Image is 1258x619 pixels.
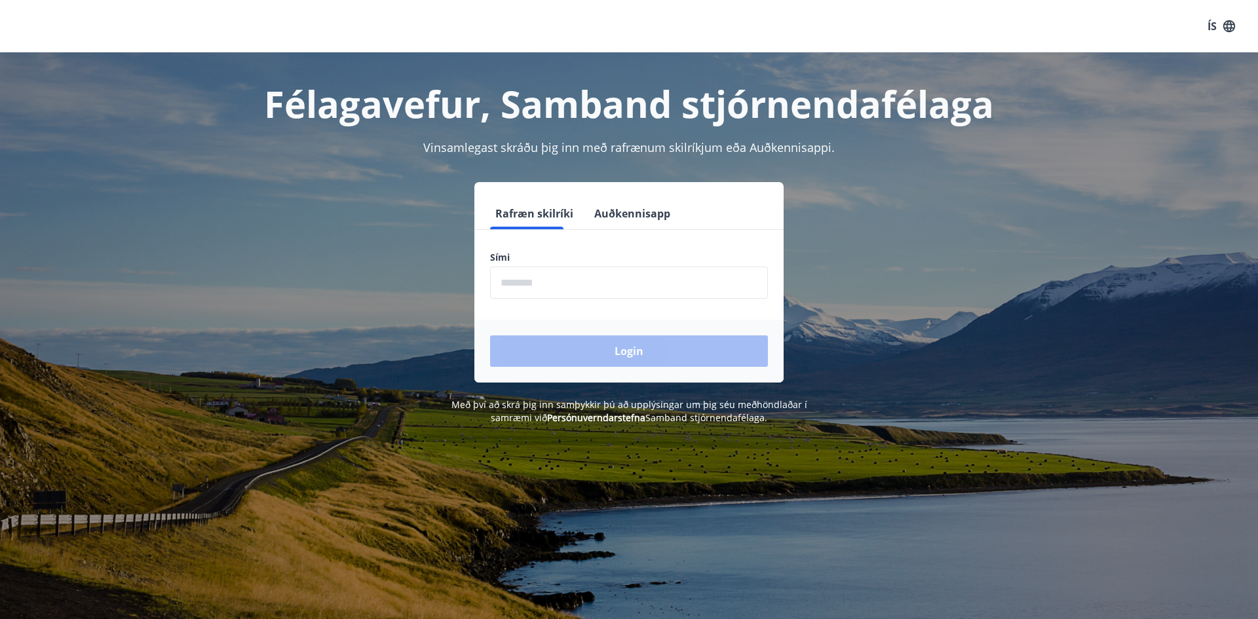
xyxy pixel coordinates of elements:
button: ÍS [1200,14,1242,38]
h1: Félagavefur, Samband stjórnendafélaga [173,79,1085,128]
span: Með því að skrá þig inn samþykkir þú að upplýsingar um þig séu meðhöndlaðar í samræmi við Samband... [451,398,807,424]
button: Auðkennisapp [589,198,676,229]
button: Rafræn skilríki [490,198,579,229]
span: Vinsamlegast skráðu þig inn með rafrænum skilríkjum eða Auðkennisappi. [423,140,835,155]
label: Sími [490,251,768,264]
a: Persónuverndarstefna [547,411,645,424]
